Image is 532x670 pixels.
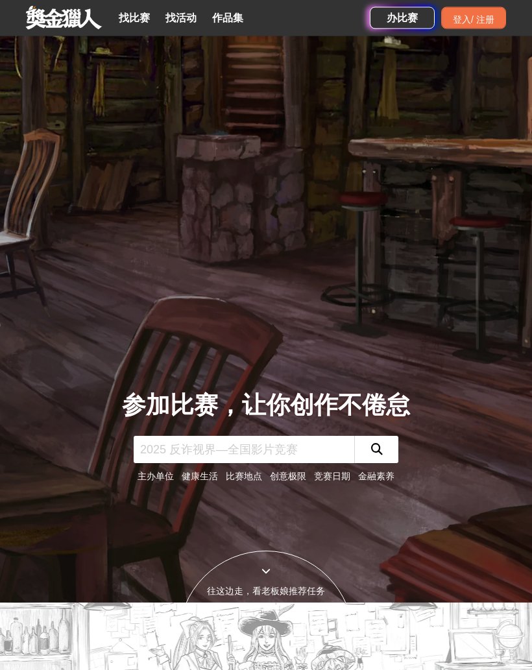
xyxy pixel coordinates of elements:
a: 办比赛 [370,7,435,29]
font: 参加比赛，让你创作不倦怠 [122,392,410,419]
a: 比赛地点 [226,472,262,482]
a: 竞赛日期 [314,472,350,482]
a: 作品集 [207,9,248,27]
a: 找活动 [160,9,202,27]
font: 往这边走，看老板娘推荐任务 [207,586,325,597]
a: 找比赛 [114,9,155,27]
font: 找比赛 [119,12,150,23]
a: 金融素养 [358,472,394,482]
font: 办比赛 [387,13,418,24]
a: 健康生活 [182,472,218,482]
font: 登入/ 注册 [453,14,494,25]
a: 主办单位 [138,472,174,482]
input: 2025 反诈视界—全国影片竞赛 [134,437,354,464]
font: 找活动 [165,12,197,23]
font: 作品集 [212,12,243,23]
a: 创意极限 [270,472,306,482]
